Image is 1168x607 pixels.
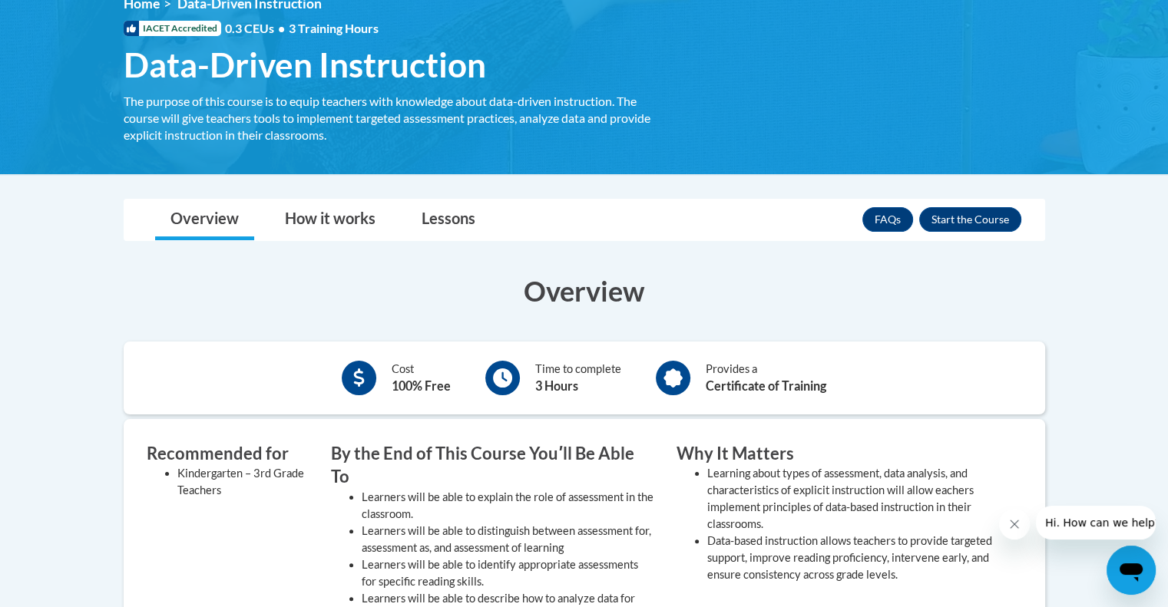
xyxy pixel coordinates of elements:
[999,509,1030,539] iframe: Close message
[1107,546,1156,595] iframe: Button to launch messaging window
[677,442,999,466] h3: Why It Matters
[362,556,653,590] li: Learners will be able to identify appropriate assessments for specific reading skills.
[9,11,124,23] span: Hi. How can we help?
[147,442,308,466] h3: Recommended for
[706,361,826,395] div: Provides a
[406,200,491,240] a: Lessons
[331,442,653,490] h3: By the End of This Course Youʹll Be Able To
[919,207,1021,232] button: Enroll
[270,200,391,240] a: How it works
[124,45,486,85] span: Data-Driven Instruction
[177,465,308,499] li: Kindergarten – 3rd Grade Teachers
[124,272,1045,310] h3: Overview
[392,378,451,393] b: 100% Free
[362,523,653,556] li: Learners will be able to distinguish between assessment for, assessment as, and assessment of lea...
[862,207,913,232] a: FAQs
[124,93,653,144] div: The purpose of this course is to equip teachers with knowledge about data-driven instruction. The...
[155,200,254,240] a: Overview
[707,465,999,533] li: Learning about types of assessment, data analysis, and characteristics of explicit instruction wi...
[289,21,379,35] span: 3 Training Hours
[707,533,999,583] li: Data-based instruction allows teachers to provide targeted support, improve reading proficiency, ...
[392,361,451,395] div: Cost
[362,489,653,523] li: Learners will be able to explain the role of assessment in the classroom.
[535,361,621,395] div: Time to complete
[225,20,379,37] span: 0.3 CEUs
[278,21,285,35] span: •
[535,378,578,393] b: 3 Hours
[706,378,826,393] b: Certificate of Training
[1036,506,1156,539] iframe: Message from company
[124,21,221,36] span: IACET Accredited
